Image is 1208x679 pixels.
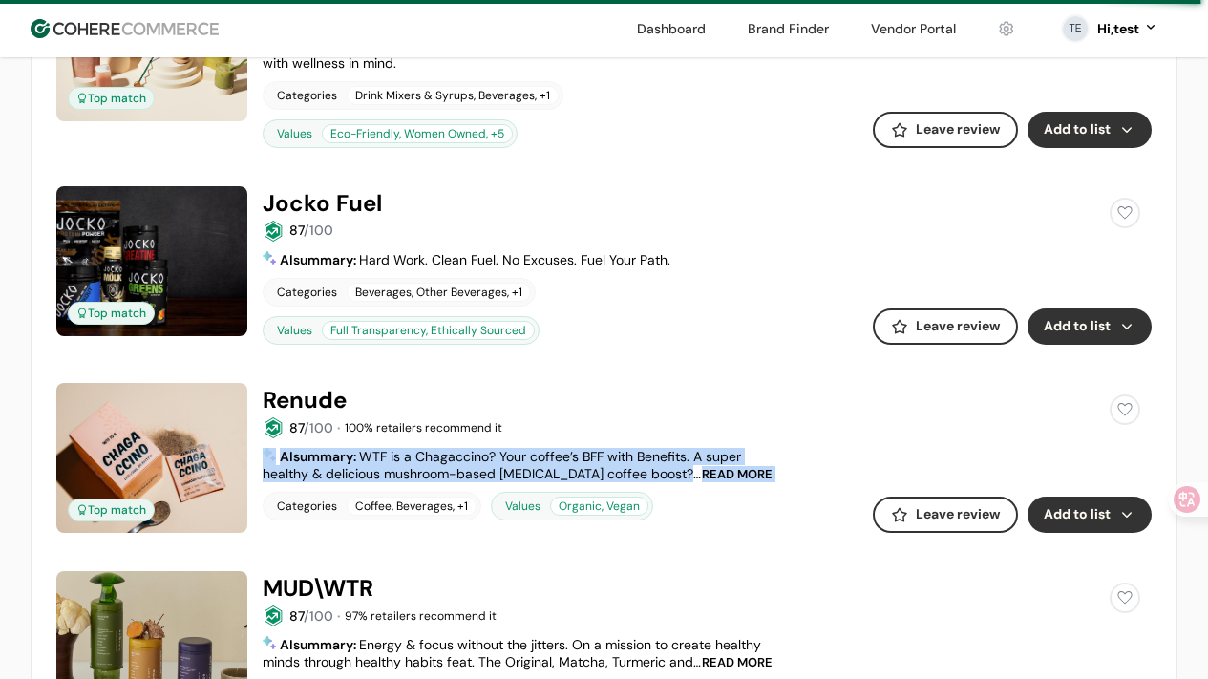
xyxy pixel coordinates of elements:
[280,448,359,465] span: AI :
[293,636,353,653] span: summary
[1097,19,1139,39] div: Hi, test
[1061,14,1090,43] svg: 0 percent
[1097,19,1158,39] button: Hi,test
[702,468,773,480] span: READ MORE
[1106,194,1144,232] button: add to favorite
[293,251,353,268] span: summary
[31,19,219,38] img: Cohere Logo
[280,636,359,653] span: AI :
[280,251,359,268] span: AI :
[263,448,741,499] span: WTF is a Chagaccino? Your coffee’s BFF with Benefits. A super healthy & delicious mushroom-based ...
[702,656,773,668] span: READ MORE
[293,448,353,465] span: summary
[1106,391,1144,429] button: add to favorite
[359,251,670,268] span: Hard Work. Clean Fuel. No Excuses. Fuel Your Path.
[1106,579,1144,617] button: add to favorite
